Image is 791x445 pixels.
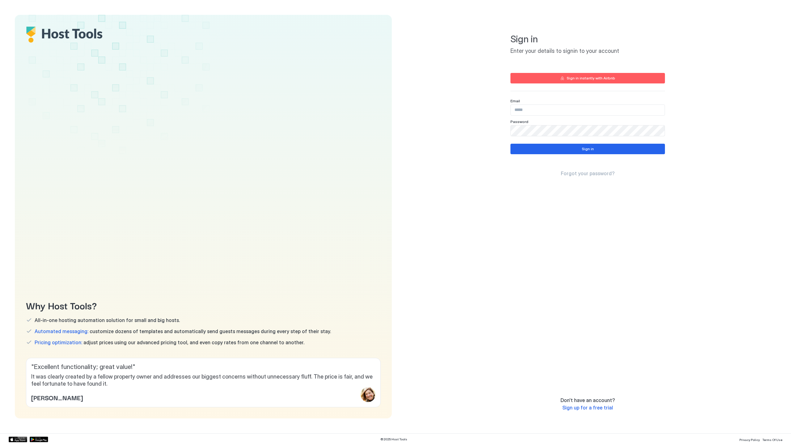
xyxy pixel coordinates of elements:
span: Enter your details to signin to your account [510,48,665,55]
div: profile [361,387,375,402]
span: All-in-one hosting automation solution for small and big hosts. [35,317,180,323]
input: Input Field [511,105,665,115]
span: Automated messaging: [35,328,88,334]
a: Forgot your password? [561,170,615,177]
span: " Excellent functionality; great value! " [31,363,375,371]
button: Sign in instantly with Airbnb [510,73,665,83]
a: Google Play Store [30,437,48,442]
span: Terms Of Use [762,438,782,442]
div: Sign in [582,146,594,152]
span: Email [510,99,520,103]
span: Sign in [510,33,665,45]
span: Pricing optimization: [35,339,82,345]
span: customize dozens of templates and automatically send guests messages during every step of their s... [35,328,331,334]
button: Sign in [510,144,665,154]
input: Input Field [511,125,665,136]
span: Password [510,119,528,124]
span: © 2025 Host Tools [380,437,407,441]
span: adjust prices using our advanced pricing tool, and even copy rates from one channel to another. [35,339,304,345]
span: Don't have an account? [560,397,615,403]
span: It was clearly created by a fellow property owner and addresses our biggest concerns without unne... [31,373,375,387]
a: Terms Of Use [762,436,782,443]
div: Sign in instantly with Airbnb [567,75,615,81]
span: Forgot your password? [561,170,615,176]
span: [PERSON_NAME] [31,393,83,402]
a: Sign up for a free trial [562,405,613,411]
a: App Store [9,437,27,442]
a: Privacy Policy [739,436,760,443]
span: Why Host Tools? [26,298,381,312]
span: Privacy Policy [739,438,760,442]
